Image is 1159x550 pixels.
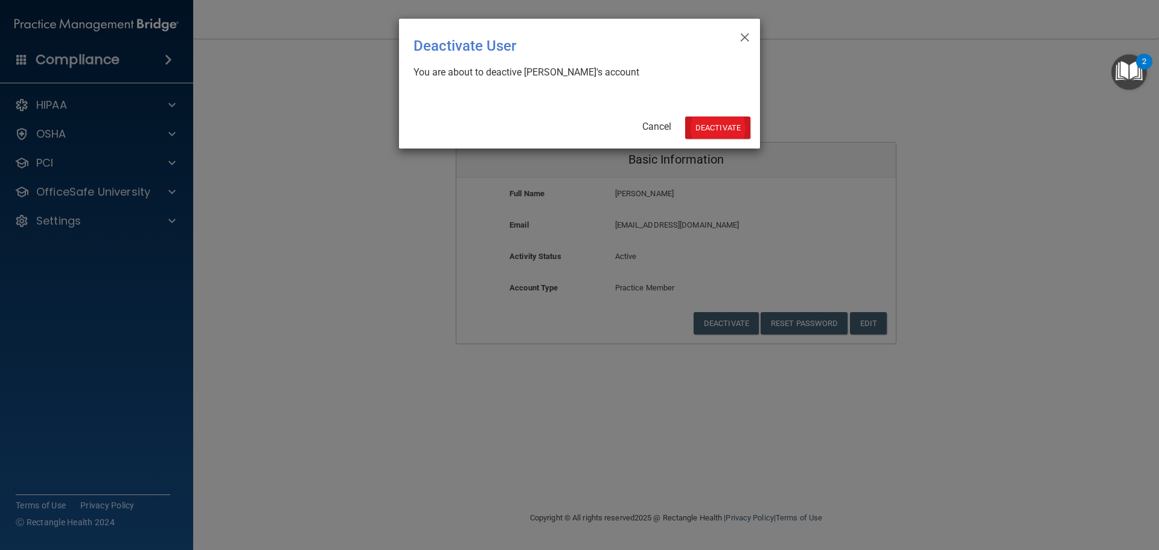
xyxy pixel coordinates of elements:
[413,28,696,63] div: Deactivate User
[413,66,736,79] div: You are about to deactive [PERSON_NAME]'s account
[739,24,750,48] span: ×
[1111,54,1147,90] button: Open Resource Center, 2 new notifications
[950,464,1145,513] iframe: Drift Widget Chat Controller
[1142,62,1146,77] div: 2
[642,121,671,132] a: Cancel
[685,117,750,139] button: Deactivate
